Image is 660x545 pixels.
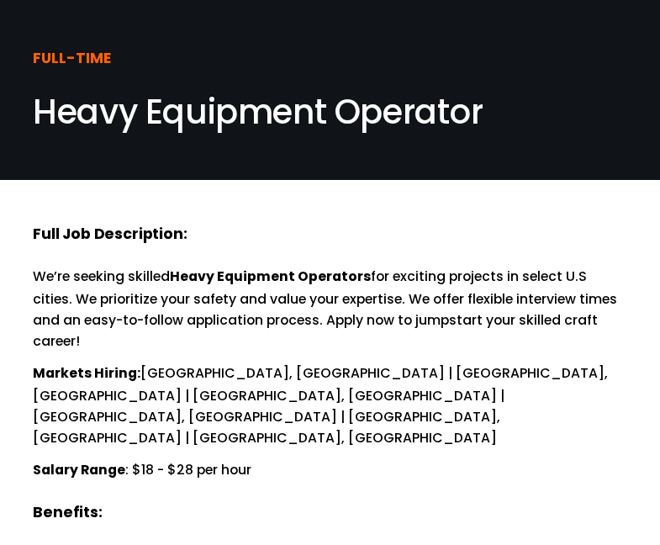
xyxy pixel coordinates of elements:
[33,88,483,135] span: Heavy Equipment Operator
[33,459,627,482] p: : $18 - $28 per hour
[33,363,140,386] strong: Markets Hiring:
[33,362,627,449] p: [GEOGRAPHIC_DATA], [GEOGRAPHIC_DATA] | [GEOGRAPHIC_DATA], [GEOGRAPHIC_DATA] | [GEOGRAPHIC_DATA], ...
[33,266,627,352] p: We’re seeking skilled for exciting projects in select U.S cities. We prioritize your safety and v...
[33,222,187,248] strong: Full Job Description:
[33,46,111,72] strong: FULL-TIME
[170,267,371,289] strong: Heavy Equipment Operators
[33,460,125,483] strong: Salary Range
[33,500,102,526] strong: Benefits:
